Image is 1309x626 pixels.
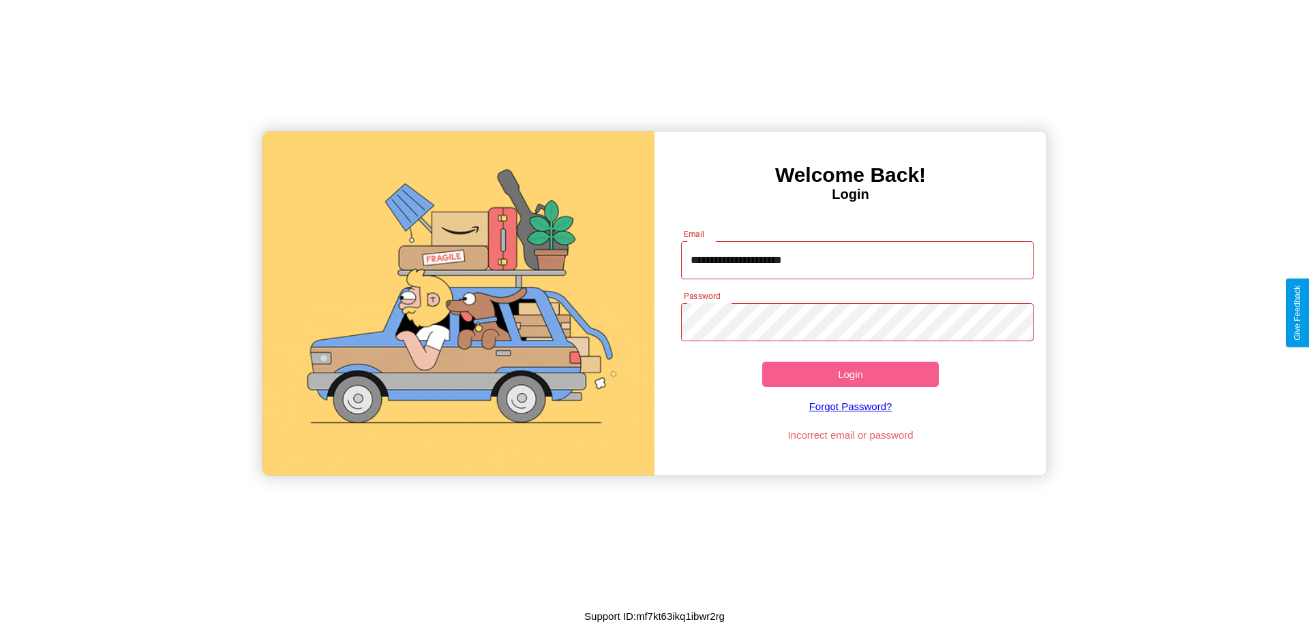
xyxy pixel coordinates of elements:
img: gif [262,131,654,475]
h4: Login [654,187,1047,202]
p: Support ID: mf7kt63ikq1ibwr2rg [584,607,725,625]
h3: Welcome Back! [654,163,1047,187]
label: Password [684,290,720,302]
label: Email [684,228,705,240]
button: Login [762,362,939,387]
div: Give Feedback [1293,285,1302,341]
p: Incorrect email or password [674,426,1027,444]
a: Forgot Password? [674,387,1027,426]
